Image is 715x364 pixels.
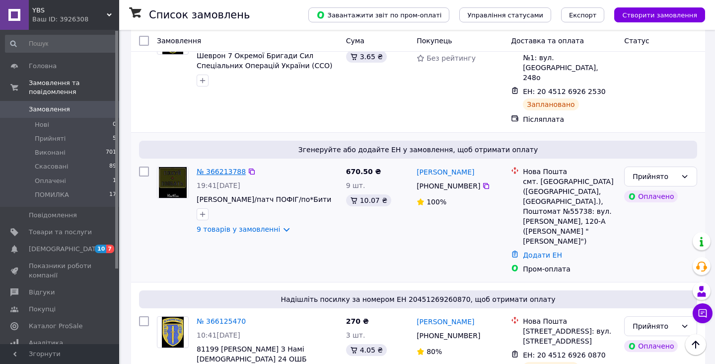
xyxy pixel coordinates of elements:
span: Прийняті [35,134,66,143]
span: 0 [113,120,116,129]
span: Завантажити звіт по пром-оплаті [316,10,441,19]
span: Доставка та оплата [511,37,584,45]
div: Прийнято [633,321,677,332]
button: Наверх [685,334,706,355]
span: Управління статусами [467,11,543,19]
div: смт. [GEOGRAPHIC_DATA] ([GEOGRAPHIC_DATA], [GEOGRAPHIC_DATA].), Поштомат №55738: вул. [PERSON_NAM... [523,177,616,246]
span: 3 шт. [346,331,365,339]
button: Завантажити звіт по пром-оплаті [308,7,449,22]
span: Без рейтингу [427,54,476,62]
span: Надішліть посилку за номером ЕН 20451269260870, щоб отримати оплату [143,294,693,304]
span: Замовлення та повідомлення [29,79,119,96]
a: Шеврон 7 Окремої Бригади Сил Спеціальних Операцій України (ССО) [197,52,333,70]
span: 701 [106,148,116,157]
a: 9 товарів у замовленні [197,225,280,233]
span: 270 ₴ [346,317,369,325]
span: Показники роботи компанії [29,262,92,279]
span: Cума [346,37,364,45]
div: Післяплата [523,114,616,124]
span: Нові [35,120,49,129]
div: 3.65 ₴ [346,51,387,63]
span: Створити замовлення [622,11,697,19]
span: Виконані [35,148,66,157]
span: Покупець [417,37,452,45]
a: [PERSON_NAME] [417,317,474,327]
span: YBS [32,6,107,15]
span: 89 [109,162,116,171]
span: Оплачені [35,177,66,185]
span: [PHONE_NUMBER] [417,332,480,340]
a: Додати ЕН [523,251,562,259]
h1: Список замовлень [149,9,250,21]
img: Фото товару [159,167,187,198]
div: Нова Пошта [523,316,616,326]
span: 17 [109,190,116,199]
div: Оплачено [624,340,678,352]
span: 9 шт. [346,182,365,189]
span: ПОМИЛКА [35,190,69,199]
span: [DEMOGRAPHIC_DATA] [29,245,102,254]
div: [STREET_ADDRESS]: вул. [STREET_ADDRESS] [523,326,616,346]
div: Ваш ID: 3926308 [32,15,119,24]
span: Замовлення [29,105,70,114]
span: 80% [427,348,442,356]
span: ЕН: 20 4512 6926 0870 [523,351,606,359]
a: Фото товару [157,167,189,198]
span: Експорт [569,11,597,19]
span: 5 [113,134,116,143]
span: Замовлення [157,37,201,45]
span: Каталог ProSale [29,322,82,331]
div: Оплачено [624,190,678,202]
span: Згенеруйте або додайте ЕН у замовлення, щоб отримати оплату [143,145,693,155]
span: Відгуки [29,288,55,297]
a: № 366213788 [197,168,246,176]
a: [PERSON_NAME] [417,167,474,177]
a: Фото товару [157,316,189,348]
div: Пром-оплата [523,264,616,274]
span: Скасовані [35,162,69,171]
span: [PHONE_NUMBER] [417,182,480,190]
div: Заплановано [523,98,579,110]
button: Управління статусами [459,7,551,22]
span: 670.50 ₴ [346,168,381,176]
span: 100% [427,198,446,206]
span: 7 [106,245,114,253]
span: Покупці [29,305,56,314]
span: 10 [95,245,106,253]
div: м. [GEOGRAPHIC_DATA] ([GEOGRAPHIC_DATA].), №1: вул. [GEOGRAPHIC_DATA], 248о [523,33,616,83]
span: Головна [29,62,57,71]
span: Товари та послуги [29,228,92,237]
span: 10:41[DATE] [197,331,240,339]
a: [PERSON_NAME]/патч ПОФІГ/по*Бити [197,195,331,203]
input: Пошук [5,35,117,53]
div: 10.07 ₴ [346,194,391,206]
span: 1 [113,177,116,185]
a: Створити замовлення [604,10,705,18]
div: Нова Пошта [523,167,616,177]
button: Створити замовлення [614,7,705,22]
div: 4.05 ₴ [346,344,387,356]
span: Повідомлення [29,211,77,220]
button: Чат з покупцем [693,303,713,323]
a: № 366125470 [197,317,246,325]
span: Статус [624,37,649,45]
span: Аналітика [29,339,63,348]
span: ЕН: 20 4512 6926 2530 [523,88,606,95]
img: Фото товару [162,317,183,348]
div: Прийнято [633,171,677,182]
span: 19:41[DATE] [197,182,240,189]
button: Експорт [561,7,605,22]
